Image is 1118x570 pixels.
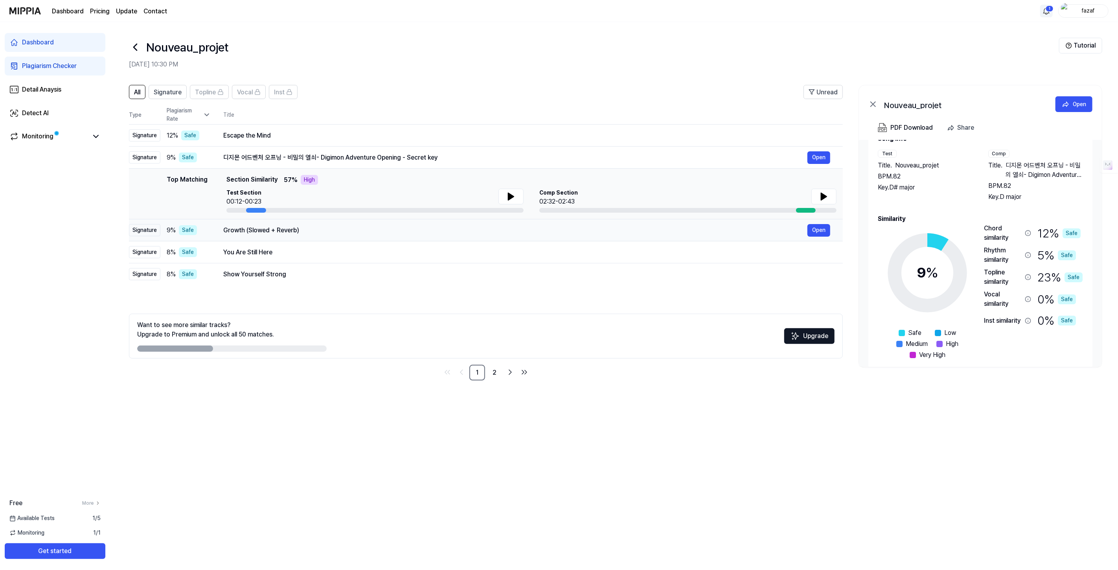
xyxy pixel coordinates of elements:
div: Want to see more similar tracks? Upgrade to Premium and unlock all 50 matches. [137,320,274,339]
a: Go to first page [441,366,454,379]
div: Signature [129,246,160,258]
div: Test [878,150,897,158]
a: SparklesUpgrade [784,335,835,342]
a: Detect AI [5,104,105,123]
div: 12 % [1037,224,1081,243]
div: Safe [179,153,197,162]
span: Comp Section [539,189,578,197]
div: Signature [129,224,160,236]
button: All [129,85,145,99]
span: Title . [878,161,892,170]
div: Top Matching [167,175,208,213]
button: Get started [5,543,105,559]
img: PDF Download [878,123,887,132]
nav: pagination [129,365,843,381]
div: Show Yourself Strong [223,270,830,279]
span: % [926,264,938,281]
span: 9 % [167,153,176,162]
div: 1 [1046,6,1054,12]
div: Escape the Mind [223,131,830,140]
button: Inst [269,85,298,99]
span: Nouveau_projet [895,161,939,170]
div: BPM. 82 [878,172,973,181]
div: BPM. 82 [988,181,1083,191]
span: Inst [274,88,285,97]
a: 1 [469,365,485,381]
a: Plagiarism Checker [5,57,105,75]
div: Key. D# major [878,183,973,192]
a: Contact [143,7,167,16]
button: Tutorial [1059,38,1102,53]
button: Open [1055,96,1092,112]
span: All [134,88,140,97]
div: Chord similarity [984,224,1022,243]
div: 디지몬 어드벤처 오프닝 - 비밀의 열쇠- Digimon Adventure Opening - Secret key [223,153,807,162]
div: Safe [179,225,197,235]
div: 9 [917,262,938,283]
a: 2 [487,365,502,381]
span: 디지몬 어드벤처 오프닝 - 비밀의 열쇠- Digimon Adventure Opening - Secret key [1006,161,1083,180]
div: You Are Still Here [223,248,830,257]
span: Safe [908,328,921,338]
div: Safe [1058,316,1076,325]
div: Safe [181,131,199,140]
div: Topline similarity [984,268,1022,287]
img: Sparkles [791,331,800,341]
span: 1 / 1 [93,529,101,537]
div: Detect AI [22,108,49,118]
div: Monitoring [22,132,53,141]
div: Safe [1058,250,1076,260]
button: Share [944,120,980,136]
a: Song InfoTestTitle.Nouveau_projetBPM.82Key.D# majorCompTitle.디지몬 어드벤처 오프닝 - 비밀의 열쇠- Digimon Adven... [859,140,1102,367]
th: Title [223,105,843,124]
span: Monitoring [9,529,44,537]
a: Monitoring [9,132,88,141]
h2: Similarity [878,214,1083,224]
span: Low [944,328,956,338]
a: More [82,500,101,507]
div: Safe [1065,272,1083,282]
span: 12 % [167,131,178,140]
button: Unread [804,85,843,99]
a: Go to last page [518,366,531,379]
span: Signature [154,88,182,97]
img: profile [1061,3,1070,19]
div: 5 % [1037,246,1076,265]
span: Section Similarity [226,175,278,185]
div: Signature [129,151,160,164]
div: Key. D major [988,192,1083,202]
div: Growth (Slowed + Reverb) [223,226,807,235]
div: Safe [1063,228,1081,238]
button: Signature [149,85,187,99]
th: Type [129,105,160,125]
span: Title . [988,161,1002,180]
button: PDF Download [876,120,934,136]
div: 0 % [1037,290,1076,309]
div: Dashboard [22,38,54,47]
div: fazaf [1073,6,1103,15]
div: Safe [1058,294,1076,304]
a: Go to previous page [455,366,468,379]
button: Open [807,224,830,237]
div: PDF Download [890,123,933,133]
span: 9 % [167,226,176,235]
span: 57 % [284,175,298,185]
img: Help [1066,42,1072,49]
button: profilefazaf [1058,4,1109,18]
button: Open [807,151,830,164]
div: Safe [179,269,197,279]
button: 알림1 [1040,5,1053,17]
a: Dashboard [5,33,105,52]
a: Dashboard [52,7,84,16]
span: Free [9,498,22,508]
div: Nouveau_projet [884,99,1041,109]
div: Vocal similarity [984,290,1022,309]
div: Plagiarism Rate [167,107,211,123]
span: 8 % [167,248,176,257]
a: Update [116,7,137,16]
button: Vocal [232,85,266,99]
h1: Nouveau_projet [146,39,228,56]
